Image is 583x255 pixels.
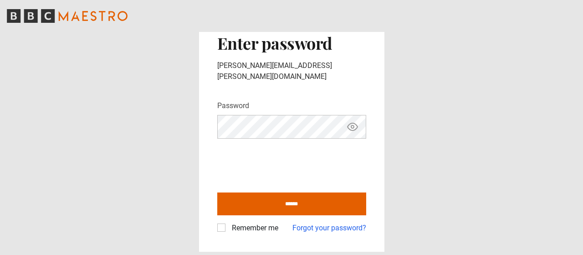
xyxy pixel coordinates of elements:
[217,100,249,111] label: Password
[217,33,366,52] h2: Enter password
[292,223,366,234] a: Forgot your password?
[217,60,366,82] p: [PERSON_NAME][EMAIL_ADDRESS][PERSON_NAME][DOMAIN_NAME]
[7,9,128,23] svg: BBC Maestro
[345,119,360,135] button: Show password
[228,223,278,234] label: Remember me
[217,146,356,182] iframe: reCAPTCHA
